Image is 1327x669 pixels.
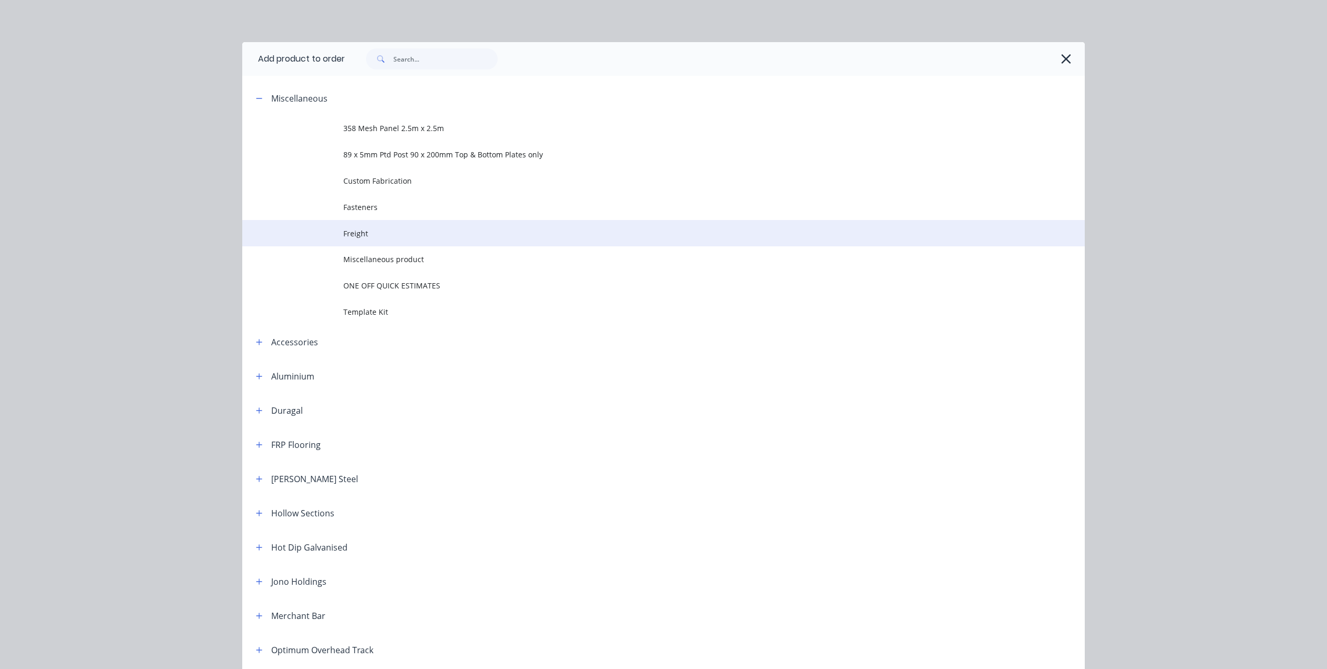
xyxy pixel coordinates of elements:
span: Template Kit [343,306,936,317]
div: Hollow Sections [271,507,334,520]
div: Optimum Overhead Track [271,644,373,656]
div: Miscellaneous [271,92,328,105]
div: Jono Holdings [271,575,326,588]
div: Merchant Bar [271,610,325,622]
div: Hot Dip Galvanised [271,541,348,554]
span: 358 Mesh Panel 2.5m x 2.5m [343,123,936,134]
div: FRP Flooring [271,438,321,451]
div: [PERSON_NAME] Steel [271,473,358,485]
span: Custom Fabrication [343,175,936,186]
div: Add product to order [242,42,345,76]
span: Miscellaneous product [343,254,936,265]
div: Duragal [271,404,303,417]
span: 89 x 5mm Ptd Post 90 x 200mm Top & Bottom Plates only [343,149,936,160]
div: Aluminium [271,370,314,383]
input: Search... [393,48,498,69]
span: Fasteners [343,202,936,213]
div: Accessories [271,336,318,348]
span: Freight [343,228,936,239]
span: ONE OFF QUICK ESTIMATES [343,280,936,291]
